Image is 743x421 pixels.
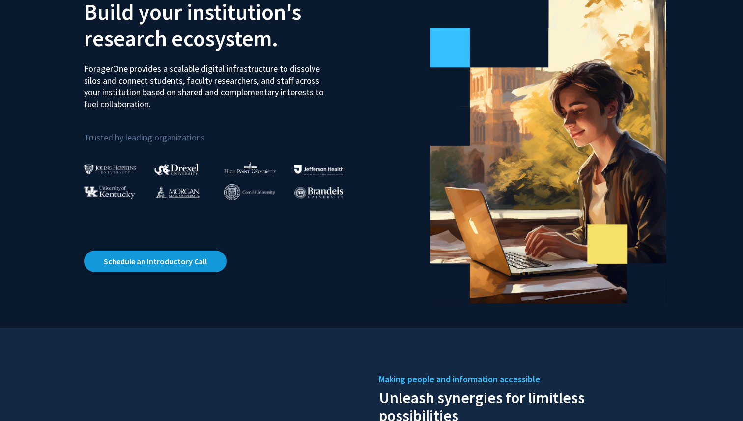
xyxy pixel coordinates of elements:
p: ForagerOne provides a scalable digital infrastructure to dissolve silos and connect students, fac... [84,56,331,110]
a: Opens in a new tab [84,251,227,272]
img: University of Kentucky [84,186,135,199]
h5: Making people and information accessible [379,372,659,387]
img: Morgan State University [154,186,200,198]
img: Johns Hopkins University [84,164,136,174]
img: Cornell University [224,184,275,200]
p: Trusted by leading organizations [84,118,364,145]
img: Drexel University [154,164,199,175]
img: Thomas Jefferson University [294,165,343,174]
img: High Point University [224,162,276,173]
iframe: Chat [7,377,42,414]
img: Brandeis University [294,187,343,199]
